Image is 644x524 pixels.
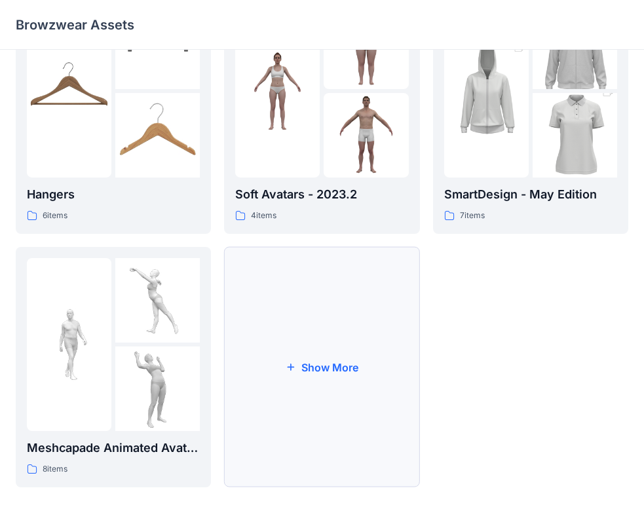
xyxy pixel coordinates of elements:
[324,93,408,178] img: folder 3
[43,462,67,476] p: 8 items
[27,185,200,204] p: Hangers
[224,247,419,487] button: Show More
[27,439,200,457] p: Meshcapade Animated Avatars
[235,185,408,204] p: Soft Avatars - 2023.2
[16,247,211,487] a: folder 1folder 2folder 3Meshcapade Animated Avatars8items
[460,209,485,223] p: 7 items
[251,209,276,223] p: 4 items
[43,209,67,223] p: 6 items
[533,72,617,199] img: folder 3
[115,346,200,431] img: folder 3
[444,28,529,155] img: folder 1
[27,48,111,133] img: folder 1
[115,258,200,343] img: folder 2
[444,185,617,204] p: SmartDesign - May Edition
[27,302,111,386] img: folder 1
[115,93,200,178] img: folder 3
[235,48,320,133] img: folder 1
[16,16,134,34] p: Browzwear Assets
